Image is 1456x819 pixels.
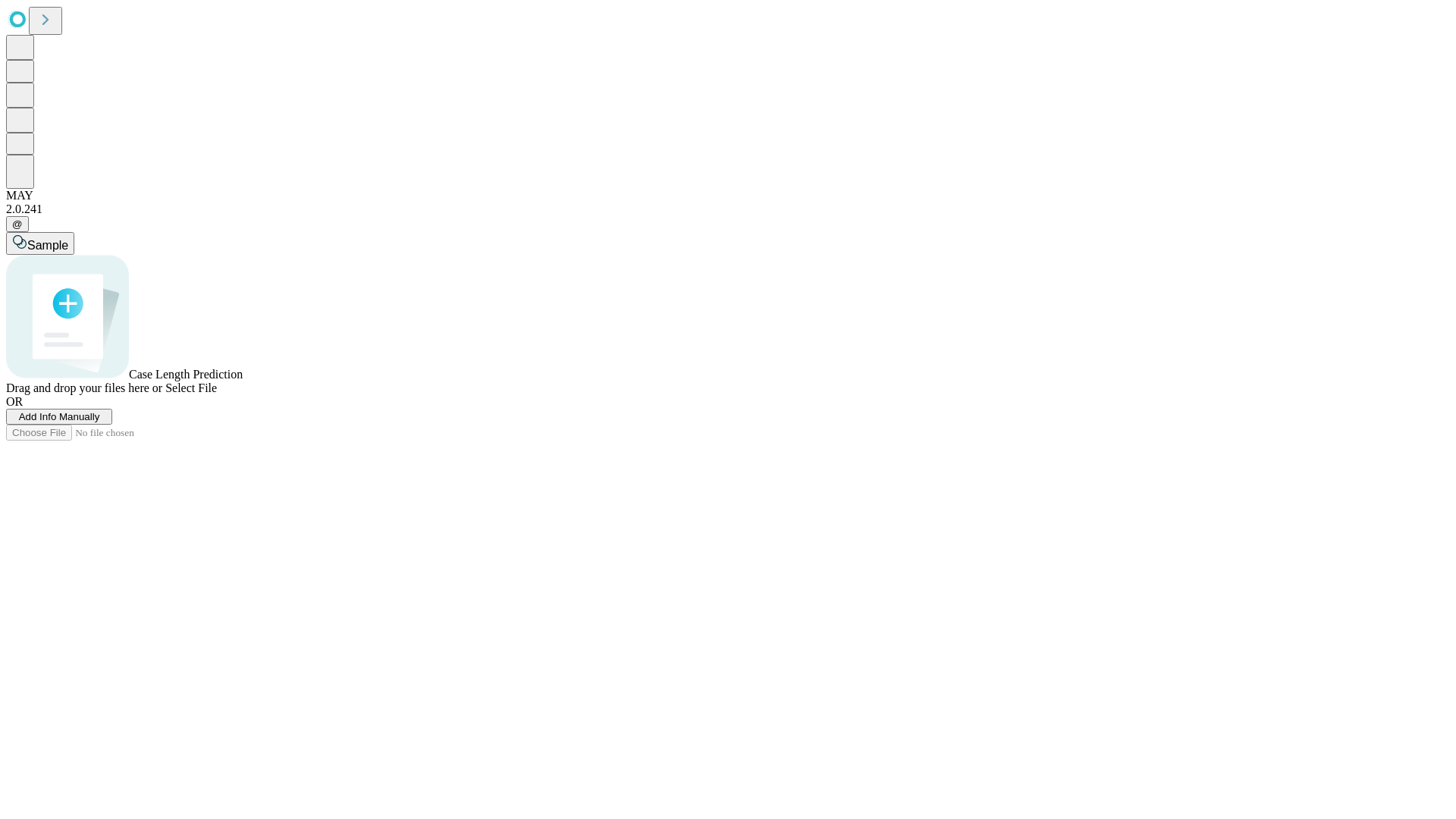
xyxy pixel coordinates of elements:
span: Case Length Prediction [129,368,243,381]
div: MAY [6,189,1450,202]
span: Add Info Manually [19,411,100,422]
button: @ [6,216,29,232]
span: Drag and drop your files here or [6,381,162,394]
span: Select File [165,381,217,394]
span: Sample [27,239,68,252]
button: Add Info Manually [6,409,112,425]
span: OR [6,395,23,408]
button: Sample [6,232,74,255]
span: @ [12,218,23,230]
div: 2.0.241 [6,202,1450,216]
